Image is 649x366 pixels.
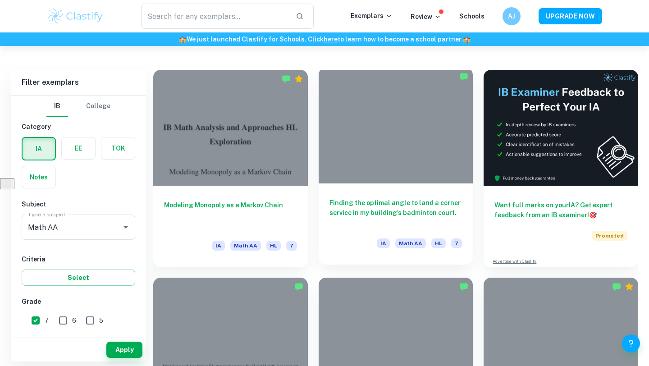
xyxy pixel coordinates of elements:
[99,316,103,325] span: 5
[153,70,308,267] a: Modeling Monopoly as a Markov ChainIAMath AAHL7
[106,342,142,358] button: Apply
[212,241,225,251] span: IA
[451,238,462,248] span: 7
[411,12,441,22] p: Review
[286,241,297,251] span: 7
[592,231,627,241] span: Promoted
[351,11,393,21] p: Exemplars
[463,36,471,43] span: 🏫
[22,254,135,264] h6: Criteria
[141,4,288,29] input: Search for any exemplars...
[230,241,261,251] span: Math AA
[622,334,640,352] button: Help and Feedback
[612,282,621,291] img: Marked
[164,200,297,230] h6: Modeling Monopoly as a Markov Chain
[119,221,132,233] button: Open
[377,238,390,248] span: IA
[179,36,187,43] span: 🏫
[503,7,521,25] button: AJ
[47,7,104,25] img: Clastify logo
[266,241,281,251] span: HL
[329,198,462,228] h6: Finding the optimal angle to land a corner service in my building’s badminton court.
[22,199,135,209] h6: Subject
[101,137,135,159] button: TOK
[324,36,338,43] a: here
[507,11,517,21] h6: AJ
[23,138,55,160] button: IA
[294,282,303,291] img: Marked
[395,238,426,248] span: Math AA
[22,270,135,286] button: Select
[22,297,135,307] h6: Grade
[431,238,446,248] span: HL
[72,316,76,325] span: 6
[539,8,602,24] button: UPGRADE NOW
[589,211,597,219] span: 🎯
[22,166,55,188] button: Notes
[28,210,65,218] label: Type a subject
[459,282,468,291] img: Marked
[459,13,484,20] a: Schools
[319,70,473,267] a: Finding the optimal angle to land a corner service in my building’s badminton court.IAMath AAHL7
[494,200,627,220] h6: Want full marks on your IA ? Get expert feedback from an IB examiner!
[493,258,536,265] a: Advertise with Clastify
[62,137,95,159] button: EE
[484,70,638,267] a: Want full marks on yourIA? Get expert feedback from an IB examiner!PromotedAdvertise with Clastify
[45,316,49,325] span: 7
[625,282,634,291] div: Premium
[2,34,647,44] h6: We just launched Clastify for Schools. Click to learn how to become a school partner.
